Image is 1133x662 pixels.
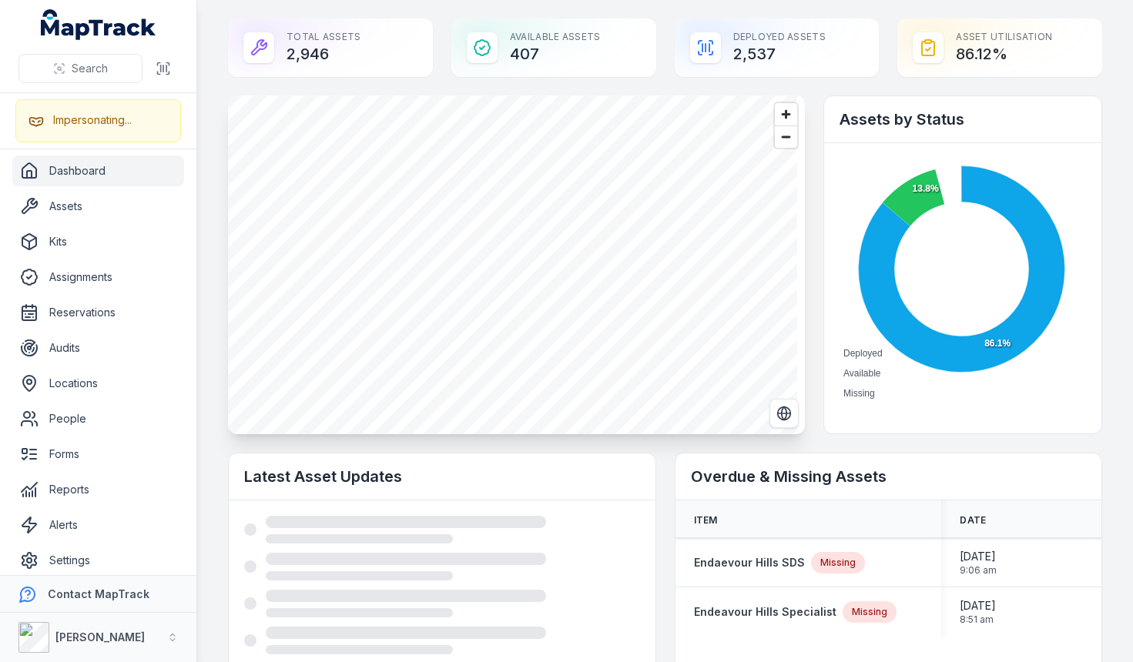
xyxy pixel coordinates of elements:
canvas: Map [228,95,797,434]
a: Reports [12,474,184,505]
h2: Latest Asset Updates [244,466,640,487]
div: Impersonating... [53,112,132,128]
span: 8:51 am [960,614,996,626]
a: People [12,403,184,434]
a: Dashboard [12,155,184,186]
time: 01/08/2025, 8:51:18 am [960,598,996,626]
a: Assets [12,191,184,222]
a: Settings [12,545,184,576]
time: 01/08/2025, 9:06:46 am [960,549,997,577]
a: Audits [12,333,184,363]
button: Zoom out [775,125,797,148]
strong: [PERSON_NAME] [55,630,145,644]
a: Endaevour Hills SDS [694,555,805,570]
a: Locations [12,368,184,399]
button: Switch to Satellite View [769,399,799,428]
span: Date [960,514,986,527]
a: Forms [12,439,184,470]
button: Search [18,54,142,83]
button: Zoom in [775,103,797,125]
span: Available [843,368,880,379]
h2: Overdue & Missing Assets [691,466,1087,487]
span: 9:06 am [960,564,997,577]
span: Deployed [843,348,883,359]
div: Missing [843,601,897,623]
h2: Assets by Status [840,109,1086,130]
a: Endeavour Hills Specialist [694,604,836,620]
a: MapTrack [41,9,156,40]
a: Alerts [12,510,184,540]
strong: Contact MapTrack [48,587,149,600]
span: Search [72,61,108,76]
a: Reservations [12,297,184,328]
span: Item [694,514,718,527]
span: [DATE] [960,549,997,564]
a: Kits [12,226,184,257]
a: Assignments [12,262,184,293]
span: [DATE] [960,598,996,614]
span: Missing [843,388,875,399]
div: Missing [811,552,865,573]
